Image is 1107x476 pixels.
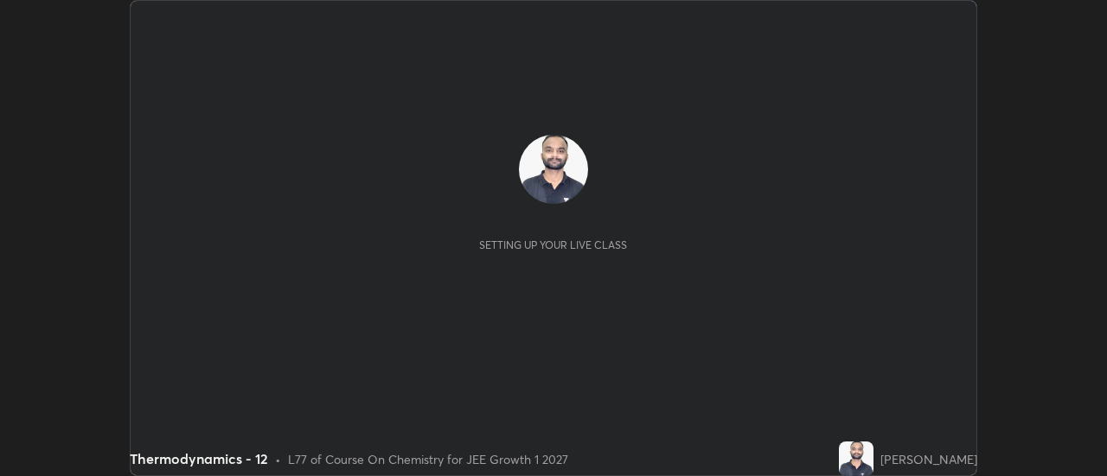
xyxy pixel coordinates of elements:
[479,238,627,251] div: Setting up your live class
[275,450,281,468] div: •
[519,135,588,204] img: be6de2d73fb94b1c9be2f2192f474e4d.jpg
[880,450,977,468] div: [PERSON_NAME]
[839,441,873,476] img: be6de2d73fb94b1c9be2f2192f474e4d.jpg
[130,448,268,469] div: Thermodynamics - 12
[288,450,568,468] div: L77 of Course On Chemistry for JEE Growth 1 2027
